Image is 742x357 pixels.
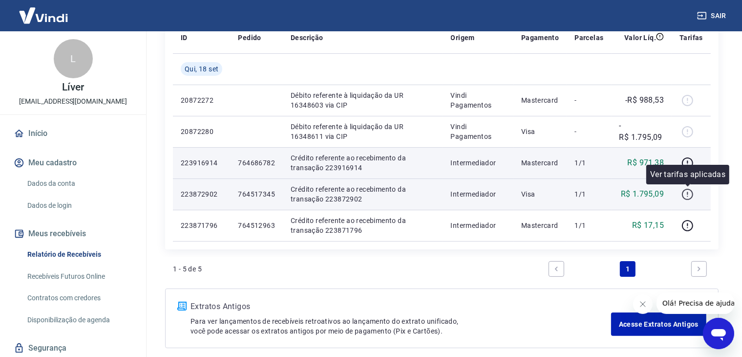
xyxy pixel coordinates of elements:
p: Intermediador [451,158,506,168]
iframe: Mensagem da empresa [657,292,734,314]
p: Mastercard [521,221,559,230]
p: 764686782 [238,158,275,168]
div: L [54,39,93,78]
a: Page 1 is your current page [620,261,636,277]
ul: Pagination [545,257,711,281]
p: Descrição [291,33,323,43]
p: 20872280 [181,127,222,136]
p: R$ 17,15 [632,220,664,231]
p: Crédito referente ao recebimento da transação 223871796 [291,216,435,235]
span: Qui, 18 set [185,64,218,74]
p: 1/1 [574,221,603,230]
a: Dados da conta [23,174,134,194]
p: Mastercard [521,158,559,168]
p: Vindi Pagamentos [451,122,506,141]
p: Parcelas [574,33,603,43]
p: Intermediador [451,189,506,199]
p: Débito referente à liquidação da UR 16348611 via CIP [291,122,435,141]
p: Visa [521,127,559,136]
a: Dados de login [23,196,134,216]
a: Recebíveis Futuros Online [23,267,134,287]
button: Meus recebíveis [12,223,134,245]
a: Início [12,123,134,144]
p: Débito referente à liquidação da UR 16348603 via CIP [291,90,435,110]
p: Tarifas [679,33,703,43]
p: ID [181,33,188,43]
p: Vindi Pagamentos [451,90,506,110]
p: 223871796 [181,221,222,230]
p: 1/1 [574,189,603,199]
p: -R$ 1.795,09 [619,120,664,143]
p: - [574,127,603,136]
a: Acesse Extratos Antigos [611,312,706,336]
p: 223916914 [181,158,222,168]
p: Ver tarifas aplicadas [650,169,725,180]
p: 764517345 [238,189,275,199]
iframe: Fechar mensagem [633,294,653,314]
p: Origem [451,33,475,43]
p: 1/1 [574,158,603,168]
p: Crédito referente ao recebimento da transação 223872902 [291,184,435,204]
p: 1 - 5 de 5 [173,264,202,274]
span: Olá! Precisa de ajuda? [6,7,82,15]
p: Crédito referente ao recebimento da transação 223916914 [291,153,435,173]
p: -R$ 988,53 [625,94,664,106]
p: Visa [521,189,559,199]
p: - [574,95,603,105]
a: Previous page [549,261,564,277]
p: Valor Líq. [624,33,656,43]
iframe: Botão para abrir a janela de mensagens [703,318,734,349]
p: R$ 1.795,09 [621,188,664,200]
a: Contratos com credores [23,288,134,308]
p: Pagamento [521,33,559,43]
p: 223872902 [181,189,222,199]
p: Mastercard [521,95,559,105]
img: ícone [177,302,187,311]
button: Sair [695,7,730,25]
p: Intermediador [451,221,506,230]
a: Disponibilização de agenda [23,310,134,330]
p: R$ 971,38 [628,157,664,169]
p: Pedido [238,33,261,43]
img: Vindi [12,0,75,30]
p: Para ver lançamentos de recebíveis retroativos ao lançamento do extrato unificado, você pode aces... [191,316,611,336]
button: Meu cadastro [12,152,134,174]
a: Relatório de Recebíveis [23,245,134,265]
p: 764512963 [238,221,275,230]
p: 20872272 [181,95,222,105]
p: [EMAIL_ADDRESS][DOMAIN_NAME] [19,96,127,107]
p: Líver [62,82,84,92]
p: Extratos Antigos [191,301,611,312]
a: Next page [691,261,707,277]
